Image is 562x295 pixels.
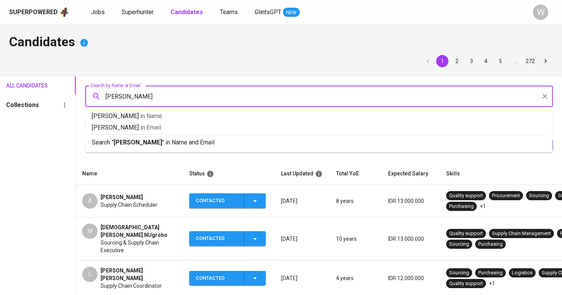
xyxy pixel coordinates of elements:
[101,239,177,254] span: Sourcing & Supply Chain Executive
[85,116,189,130] p: Showing of talent profiles found
[281,274,324,282] p: [DATE]
[76,163,183,185] th: Name
[6,81,36,91] span: All Candidates
[388,235,434,243] p: IDR 13.000.000
[489,280,495,287] p: +1
[275,163,330,185] th: Last Updated
[196,271,238,286] div: Contacted
[449,280,483,287] div: Quality support
[533,5,548,20] div: W
[523,55,537,67] button: Go to page 272
[122,8,154,16] span: Superhunter
[101,267,177,282] span: [PERSON_NAME] [PERSON_NAME]
[480,55,492,67] button: Go to page 4
[449,203,474,210] div: Purchasing
[382,163,440,185] th: Expected Salary
[140,112,162,120] span: in Name
[101,282,162,290] span: Supply Chain Coordinator
[336,197,376,205] p: 8 years
[189,193,266,208] button: Contacted
[529,192,549,199] div: Sourcing
[114,139,162,146] b: [PERSON_NAME]
[59,6,70,18] img: app logo
[494,55,507,67] button: Go to page 5
[140,124,161,131] span: in Email
[91,8,105,16] span: Jobs
[9,34,553,52] h4: Candidates
[171,8,205,17] a: Candidates
[92,112,546,121] p: [PERSON_NAME]
[183,163,275,185] th: Status
[449,269,469,277] div: Sourcing
[6,100,39,110] h6: Collections
[492,192,520,199] div: Procurement
[283,9,300,16] span: NEW
[478,241,503,248] div: Purchasing
[9,8,58,17] div: Superpowered
[85,142,105,151] p: Sort By
[92,138,546,147] p: Search " " in Name and Email
[330,163,382,185] th: Total YoE
[421,55,553,67] nav: pagination navigation
[82,193,97,209] div: A
[220,8,238,16] span: Teams
[478,269,503,277] div: Purchasing
[449,230,483,237] div: Quality support
[122,8,155,17] a: Superhunter
[255,8,300,17] a: GlintsGPT NEW
[82,267,97,282] div: L
[388,274,434,282] p: IDR 12.000.000
[465,55,478,67] button: Go to page 3
[509,57,521,65] div: …
[189,231,266,246] button: Contacted
[492,230,551,237] div: Supply Chain Management
[451,55,463,67] button: Go to page 2
[101,193,143,201] span: [PERSON_NAME]
[336,274,376,282] p: 4 years
[436,55,448,67] button: page 1
[281,197,324,205] p: [DATE]
[220,8,239,17] a: Teams
[196,231,238,246] div: Contacted
[449,241,469,248] div: Sourcing
[388,197,434,205] p: IDR 13.000.000
[101,224,177,239] span: [DEMOGRAPHIC_DATA][PERSON_NAME] NUgroho
[196,193,238,208] div: Contacted
[9,6,70,18] a: Superpoweredapp logo
[92,123,546,132] p: [PERSON_NAME]
[449,192,483,199] div: Quality support
[255,8,281,16] span: GlintsGPT
[512,269,533,277] div: Logistics
[281,235,324,243] p: [DATE]
[539,91,550,102] button: Clear
[480,203,486,210] p: +1
[82,224,97,239] div: M
[171,8,203,16] b: Candidates
[336,235,376,243] p: 10 years
[539,55,552,67] button: Go to next page
[189,271,266,286] button: Contacted
[101,201,158,209] span: Supply Chain Scheduler
[91,8,106,17] a: Jobs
